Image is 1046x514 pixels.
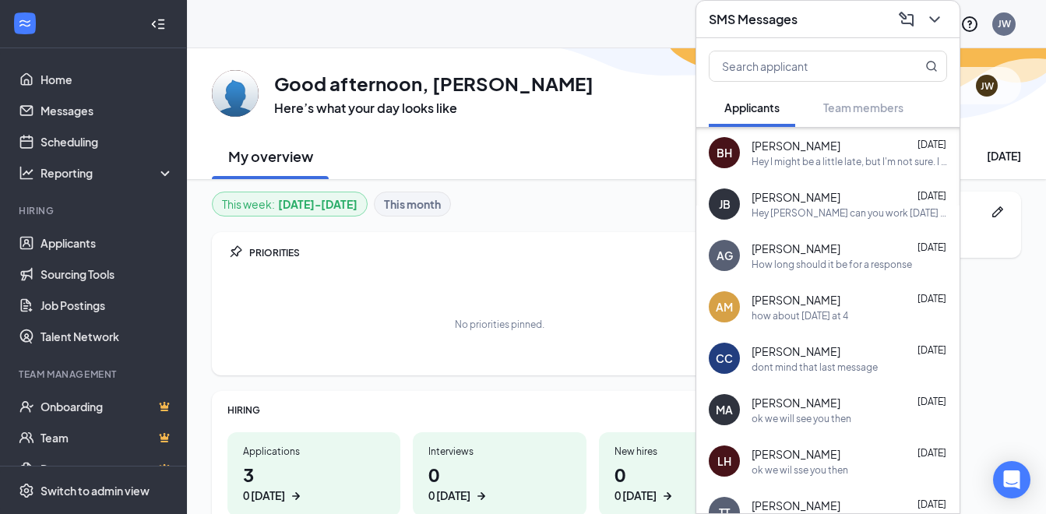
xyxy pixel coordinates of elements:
div: 0 [DATE] [615,488,657,504]
div: how about [DATE] at 4 [752,309,848,322]
svg: Pen [990,204,1005,220]
div: Hey I might be a little late, but I'm not sure. I have someone coming to get me since I have a fl... [752,155,947,168]
span: [PERSON_NAME] [752,446,840,462]
div: AG [717,248,733,263]
input: Search applicant [710,51,894,81]
div: ok we will see you then [752,412,851,425]
div: No priorities pinned. [455,318,544,331]
a: Scheduling [41,126,174,157]
div: BH [717,145,732,160]
div: Reporting [41,165,174,181]
svg: QuestionInfo [960,15,979,33]
svg: ArrowRight [660,488,675,504]
div: AM [716,299,733,315]
div: Open Intercom Messenger [993,461,1030,498]
svg: WorkstreamLogo [17,16,33,31]
svg: Pin [227,245,243,260]
span: [DATE] [917,241,946,253]
h2: My overview [228,146,313,166]
span: [PERSON_NAME] [752,189,840,205]
span: Applicants [724,100,780,114]
span: [DATE] [917,396,946,407]
b: This month [384,195,441,213]
span: Team members [823,100,903,114]
span: [PERSON_NAME] [752,241,840,256]
div: PRIORITIES [249,246,772,259]
a: Home [41,64,174,95]
div: New hires [615,445,756,458]
h1: 0 [428,461,570,504]
div: This week : [222,195,357,213]
b: [DATE] - [DATE] [278,195,357,213]
svg: Settings [19,483,34,498]
svg: ChevronDown [925,10,944,29]
div: ok we wil sse you then [752,463,848,477]
a: TeamCrown [41,422,174,453]
div: Hiring [19,204,171,217]
div: Applications [243,445,385,458]
span: [DATE] [917,293,946,305]
svg: ArrowRight [288,488,304,504]
svg: ArrowRight [474,488,489,504]
div: dont mind that last message [752,361,878,374]
span: [DATE] [917,344,946,356]
div: LH [717,453,731,469]
span: [PERSON_NAME] [752,138,840,153]
span: [PERSON_NAME] [752,498,840,513]
a: Messages [41,95,174,126]
div: Hey [PERSON_NAME] can you work [DATE] night for 20 bucks [752,206,947,220]
div: 0 [DATE] [428,488,470,504]
div: JW [998,17,1011,30]
div: Team Management [19,368,171,381]
span: [PERSON_NAME] [752,395,840,410]
div: 0 [DATE] [243,488,285,504]
a: Sourcing Tools [41,259,174,290]
div: HIRING [227,403,772,417]
span: [PERSON_NAME] [752,343,840,359]
div: JB [719,196,731,212]
h3: SMS Messages [709,11,798,28]
a: Job Postings [41,290,174,321]
svg: ComposeMessage [897,10,916,29]
div: [DATE] [987,148,1021,164]
div: MA [716,402,733,417]
h1: 3 [243,461,385,504]
span: [DATE] [917,447,946,459]
span: [DATE] [917,498,946,510]
div: How long should it be for a response [752,258,912,271]
span: [PERSON_NAME] [752,292,840,308]
div: Interviews [428,445,570,458]
a: Applicants [41,227,174,259]
a: OnboardingCrown [41,391,174,422]
h1: Good afternoon, [PERSON_NAME] [274,70,593,97]
a: Talent Network [41,321,174,352]
img: Joe West [212,70,259,117]
h3: Here’s what your day looks like [274,100,593,117]
button: ChevronDown [922,7,947,32]
div: CC [716,350,733,366]
svg: Collapse [150,16,166,32]
h1: 0 [615,461,756,504]
div: Switch to admin view [41,483,150,498]
span: [DATE] [917,190,946,202]
button: ComposeMessage [894,7,919,32]
svg: Analysis [19,165,34,181]
svg: MagnifyingGlass [925,60,938,72]
div: JW [981,79,994,93]
span: [DATE] [917,139,946,150]
a: DocumentsCrown [41,453,174,484]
